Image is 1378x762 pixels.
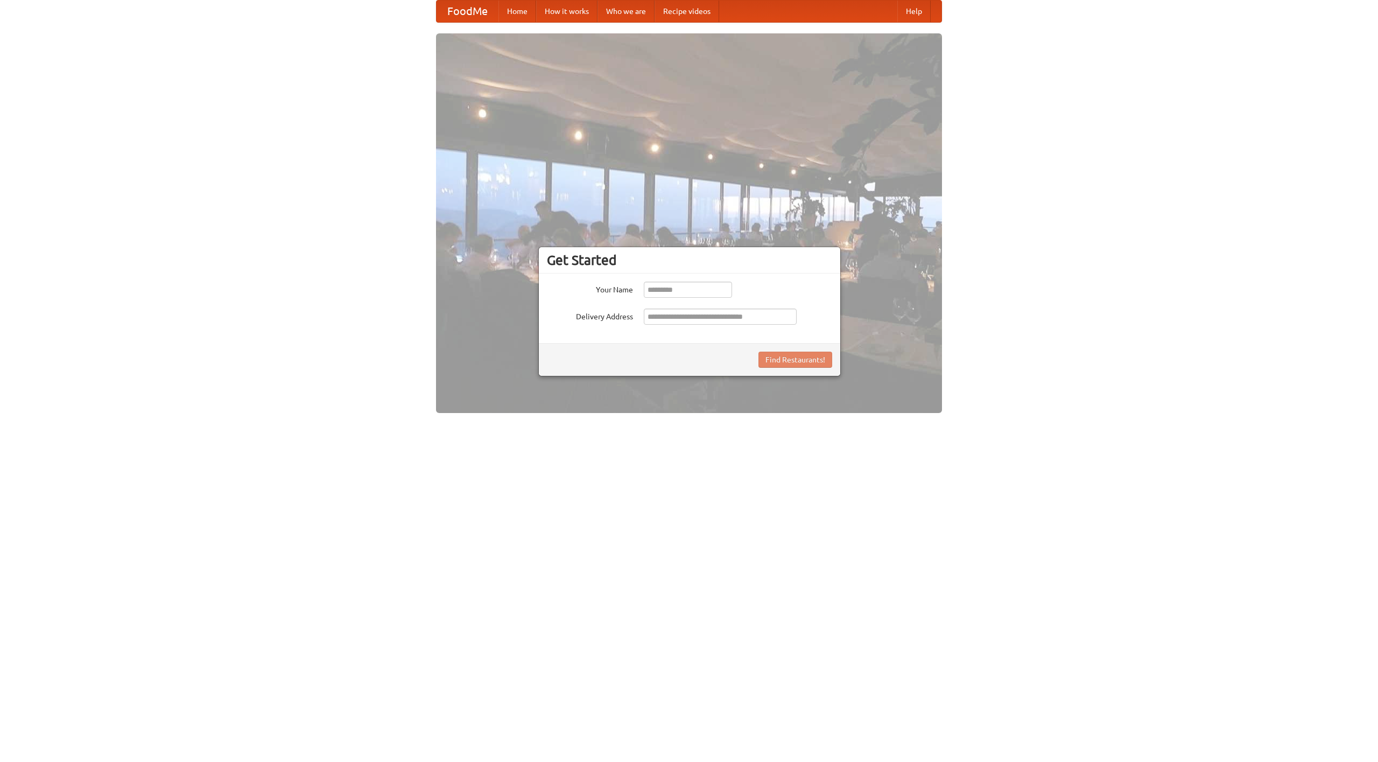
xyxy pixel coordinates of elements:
a: Help [897,1,931,22]
label: Delivery Address [547,309,633,322]
a: How it works [536,1,597,22]
a: Recipe videos [655,1,719,22]
a: Home [498,1,536,22]
h3: Get Started [547,252,832,268]
a: FoodMe [437,1,498,22]
a: Who we are [597,1,655,22]
label: Your Name [547,282,633,295]
button: Find Restaurants! [758,352,832,368]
